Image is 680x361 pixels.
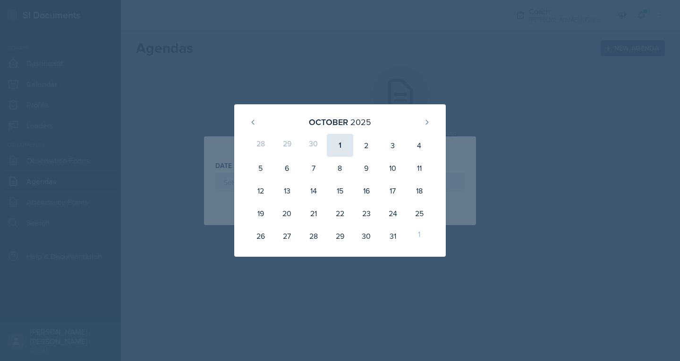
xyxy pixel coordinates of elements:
div: 13 [274,179,300,202]
div: 27 [274,225,300,247]
div: 3 [380,134,406,157]
div: 5 [247,157,274,179]
div: 30 [353,225,380,247]
div: 24 [380,202,406,225]
div: 22 [327,202,353,225]
div: 10 [380,157,406,179]
div: 20 [274,202,300,225]
div: 11 [406,157,433,179]
div: 6 [274,157,300,179]
div: 9 [353,157,380,179]
div: 28 [300,225,327,247]
div: 1 [406,225,433,247]
div: October [309,116,348,128]
div: 30 [300,134,327,157]
div: 2025 [350,116,371,128]
div: 25 [406,202,433,225]
div: 7 [300,157,327,179]
div: 21 [300,202,327,225]
div: 29 [274,134,300,157]
div: 17 [380,179,406,202]
div: 18 [406,179,433,202]
div: 23 [353,202,380,225]
div: 4 [406,134,433,157]
div: 8 [327,157,353,179]
div: 12 [247,179,274,202]
div: 26 [247,225,274,247]
div: 1 [327,134,353,157]
div: 14 [300,179,327,202]
div: 15 [327,179,353,202]
div: 31 [380,225,406,247]
div: 16 [353,179,380,202]
div: 28 [247,134,274,157]
div: 29 [327,225,353,247]
div: 2 [353,134,380,157]
div: 19 [247,202,274,225]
